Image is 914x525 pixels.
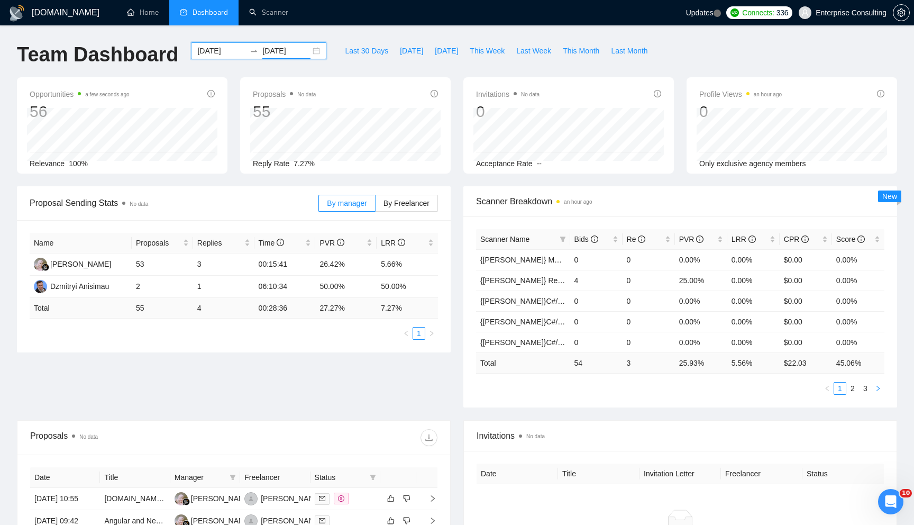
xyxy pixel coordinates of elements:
td: 5.56 % [727,352,780,373]
td: 50.00% [315,276,377,298]
span: to [250,47,258,55]
span: right [428,330,435,337]
span: dislike [403,494,410,503]
a: 3 [860,383,871,394]
td: 0 [623,332,675,352]
td: 0.00% [675,249,727,270]
span: LRR [381,239,405,247]
span: This Week [470,45,505,57]
span: No data [526,433,545,439]
span: 100% [69,159,88,168]
span: like [387,494,395,503]
a: {[PERSON_NAME]} React/Next.js/Node.js (Long-term, All Niches) [480,276,697,285]
th: Replies [193,233,254,254]
span: Manager [175,472,225,483]
td: 06:10:34 [254,276,316,298]
td: 2 [132,276,193,298]
a: {[PERSON_NAME]} MERN/MEAN (Enterprise & SaaS) [480,256,661,264]
td: 00:15:41 [254,254,316,276]
a: searchScanner [249,8,288,17]
td: 3 [193,254,254,276]
button: This Week [464,42,510,59]
a: EB[PERSON_NAME] [244,494,322,502]
span: PVR [319,239,344,247]
button: [DATE] [429,42,464,59]
span: This Month [563,45,599,57]
span: [DATE] [435,45,458,57]
li: 1 [834,382,846,395]
span: Last Week [516,45,551,57]
a: [DOMAIN_NAME] Developer [104,494,199,503]
td: 0.00% [727,332,780,352]
td: 0.00% [727,249,780,270]
td: Total [30,298,132,319]
img: RH [34,258,47,271]
span: info-circle [801,236,809,243]
span: Reply Rate [253,159,289,168]
li: 2 [846,382,859,395]
td: 0.00% [727,311,780,332]
span: Replies [197,237,242,249]
div: [PERSON_NAME] [50,258,111,270]
button: setting [893,4,910,21]
span: By Freelancer [383,199,429,207]
time: an hour ago [754,92,782,97]
a: Angular and NestJs for 1 to 2 weeks [104,517,223,525]
span: info-circle [857,236,865,243]
div: 0 [699,102,782,122]
button: This Month [557,42,605,59]
span: Dashboard [193,8,228,17]
span: filter [368,469,378,485]
td: 0.00% [832,291,884,311]
td: 25.00% [675,270,727,291]
td: 0.00% [832,270,884,291]
span: Last Month [611,45,647,57]
span: info-circle [877,90,884,97]
span: info-circle [337,239,344,246]
td: 0 [623,270,675,291]
td: ASP.NET Developer [100,488,170,510]
td: 0.00% [675,332,727,352]
th: Date [477,464,558,484]
span: Relevance [30,159,65,168]
th: Name [30,233,132,254]
button: download [421,429,437,446]
td: 0 [570,249,623,270]
span: No data [521,92,540,97]
td: 0.00% [832,249,884,270]
span: Bids [574,235,598,243]
span: No data [130,201,148,207]
img: logo [8,5,25,22]
td: 0.00% [832,332,884,352]
li: Previous Page [400,327,413,340]
td: $0.00 [780,270,832,291]
span: Proposal Sending Stats [30,196,318,210]
a: setting [893,8,910,17]
button: Last Week [510,42,557,59]
th: Title [100,467,170,488]
span: filter [557,231,568,247]
span: 336 [776,7,788,19]
span: info-circle [431,90,438,97]
button: like [385,492,397,505]
span: right [421,495,436,502]
button: [DATE] [394,42,429,59]
time: a few seconds ago [85,92,129,97]
td: 4 [570,270,623,291]
td: $0.00 [780,291,832,311]
img: RH [175,492,188,505]
td: 27.27 % [315,298,377,319]
li: Next Page [425,327,438,340]
td: 45.06 % [832,352,884,373]
td: 1 [193,276,254,298]
span: info-circle [696,236,703,243]
span: Status [315,472,365,483]
span: mail [319,495,325,502]
div: Dzmitryi Anisimau [50,280,109,292]
a: {[PERSON_NAME]}C#/.Net WW - best match (<1 month, not preferred location) [480,297,742,305]
td: 0.00% [727,291,780,311]
span: filter [227,469,238,485]
img: upwork-logo.png [730,8,739,17]
td: 50.00% [377,276,438,298]
th: Proposals [132,233,193,254]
